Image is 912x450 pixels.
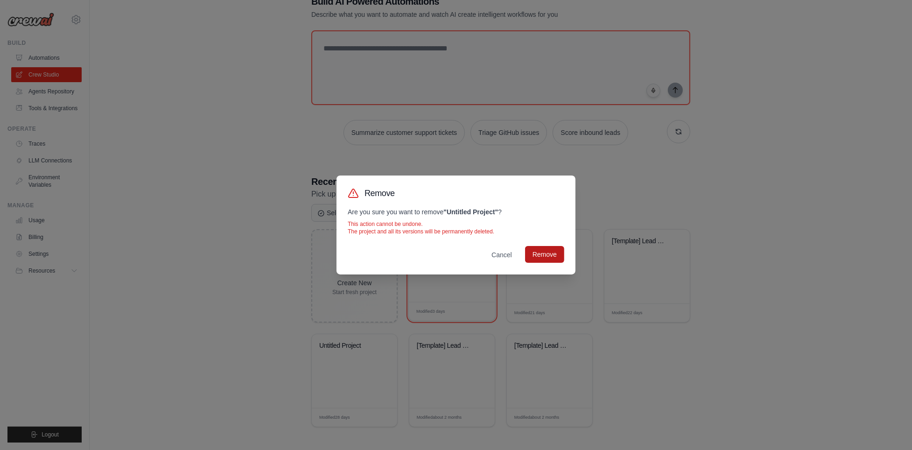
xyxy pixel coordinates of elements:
[443,208,498,216] strong: " Untitled Project "
[348,228,564,235] p: The project and all its versions will be permanently deleted.
[525,246,564,263] button: Remove
[348,220,564,228] p: This action cannot be undone.
[365,187,395,200] h3: Remove
[484,246,519,263] button: Cancel
[348,207,564,217] p: Are you sure you want to remove ?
